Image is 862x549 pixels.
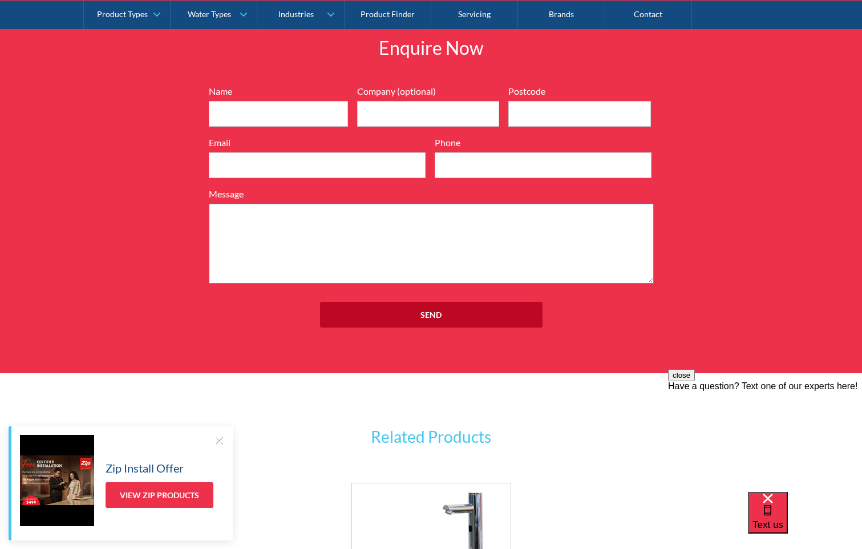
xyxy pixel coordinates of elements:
h5: Zip Install Offer [106,459,184,477]
label: Phone [435,136,651,150]
label: Name [209,84,348,98]
label: Email [209,136,426,150]
form: Full Width Form [203,84,659,339]
h2: Enquire Now [266,34,597,62]
label: Company (optional) [357,84,500,98]
div: Product Types [97,9,148,19]
iframe: podium webchat widget prompt [668,369,862,506]
iframe: podium webchat widget bubble [748,492,862,549]
label: Postcode [508,84,651,98]
div: Industries [278,9,314,19]
img: Zip Install Offer [20,435,94,526]
h3: Related Products [266,425,597,449]
div: Water Types [188,9,231,19]
label: Message [209,187,654,201]
input: Send [320,302,543,328]
a: View Zip Products [106,482,213,508]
